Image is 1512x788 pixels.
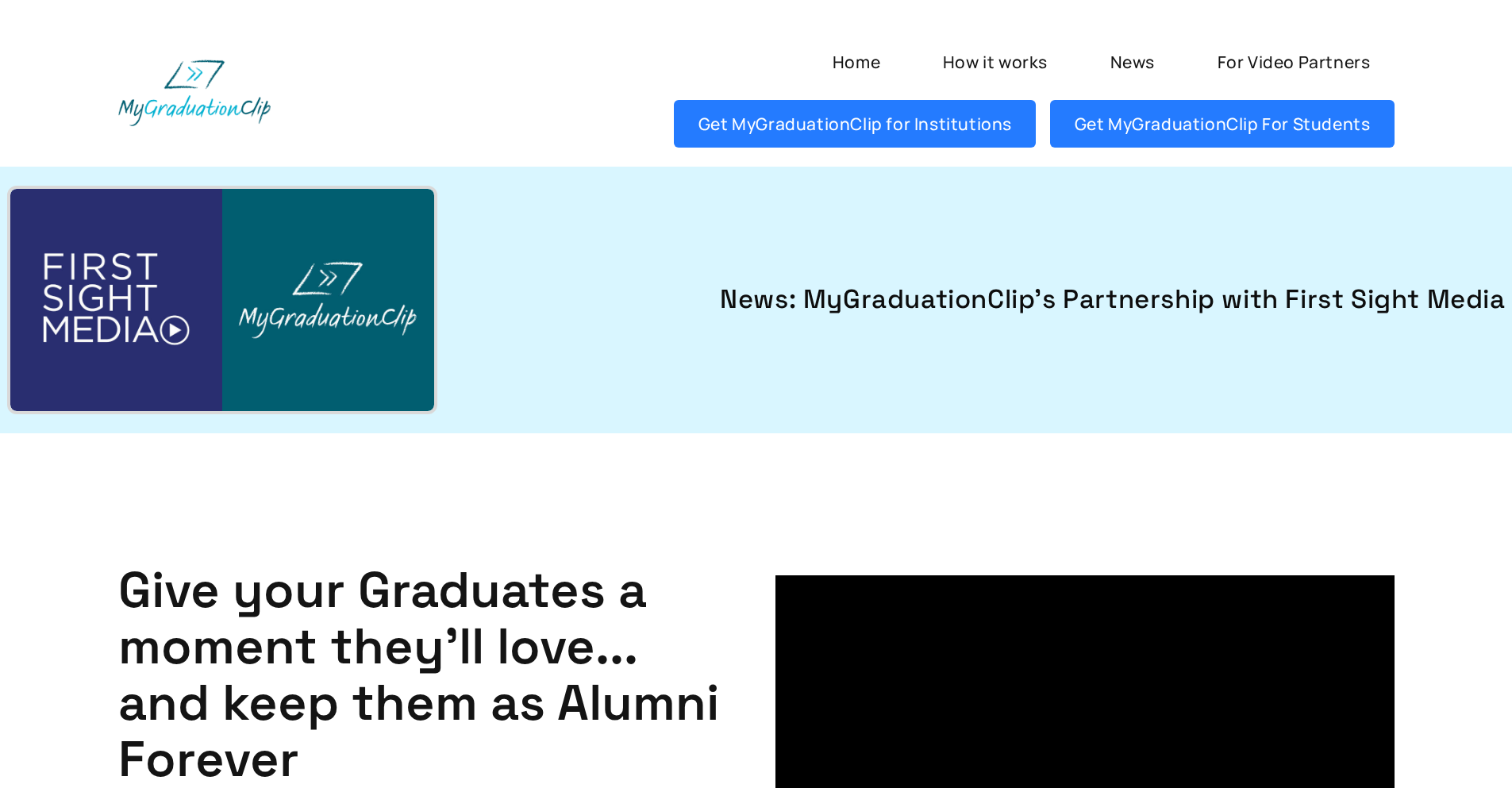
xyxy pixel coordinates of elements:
[1086,38,1179,86] a: News
[1050,100,1394,148] a: Get MyGraduationClip For Students
[674,100,1036,148] a: Get MyGraduationClip for Institutions
[475,280,1505,320] a: News: MyGraduationClip's Partnership with First Sight Media
[918,38,1071,86] a: How it works
[118,562,737,787] h1: Give your Graduates a moment they'll love... and keep them as Alumni Forever
[1193,38,1394,86] a: For Video Partners
[808,38,904,86] a: Home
